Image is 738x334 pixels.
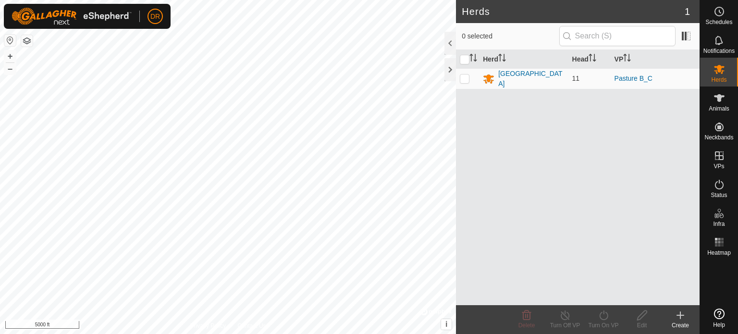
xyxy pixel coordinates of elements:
span: Infra [713,221,725,227]
button: – [4,63,16,74]
p-sorticon: Activate to sort [498,55,506,63]
th: Herd [479,50,568,69]
a: Contact Us [237,322,266,330]
span: Delete [518,322,535,329]
span: 11 [572,74,580,82]
button: Map Layers [21,35,33,47]
span: Herds [711,77,726,83]
p-sorticon: Activate to sort [469,55,477,63]
input: Search (S) [559,26,676,46]
span: Schedules [705,19,732,25]
button: + [4,50,16,62]
div: [GEOGRAPHIC_DATA] [498,69,564,89]
a: Privacy Policy [190,322,226,330]
div: Turn Off VP [546,321,584,330]
span: DR [150,12,160,22]
span: Notifications [703,48,735,54]
p-sorticon: Activate to sort [589,55,596,63]
th: VP [611,50,700,69]
span: 0 selected [462,31,559,41]
span: 1 [685,4,690,19]
button: Reset Map [4,35,16,46]
span: i [445,320,447,328]
img: Gallagher Logo [12,8,132,25]
a: Pasture B_C [615,74,652,82]
div: Turn On VP [584,321,623,330]
span: Status [711,192,727,198]
h2: Herds [462,6,685,17]
span: Animals [709,106,729,111]
th: Head [568,50,611,69]
p-sorticon: Activate to sort [623,55,631,63]
div: Edit [623,321,661,330]
span: VPs [713,163,724,169]
button: i [441,319,452,330]
span: Neckbands [704,135,733,140]
a: Help [700,305,738,332]
span: Heatmap [707,250,731,256]
span: Help [713,322,725,328]
div: Create [661,321,700,330]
